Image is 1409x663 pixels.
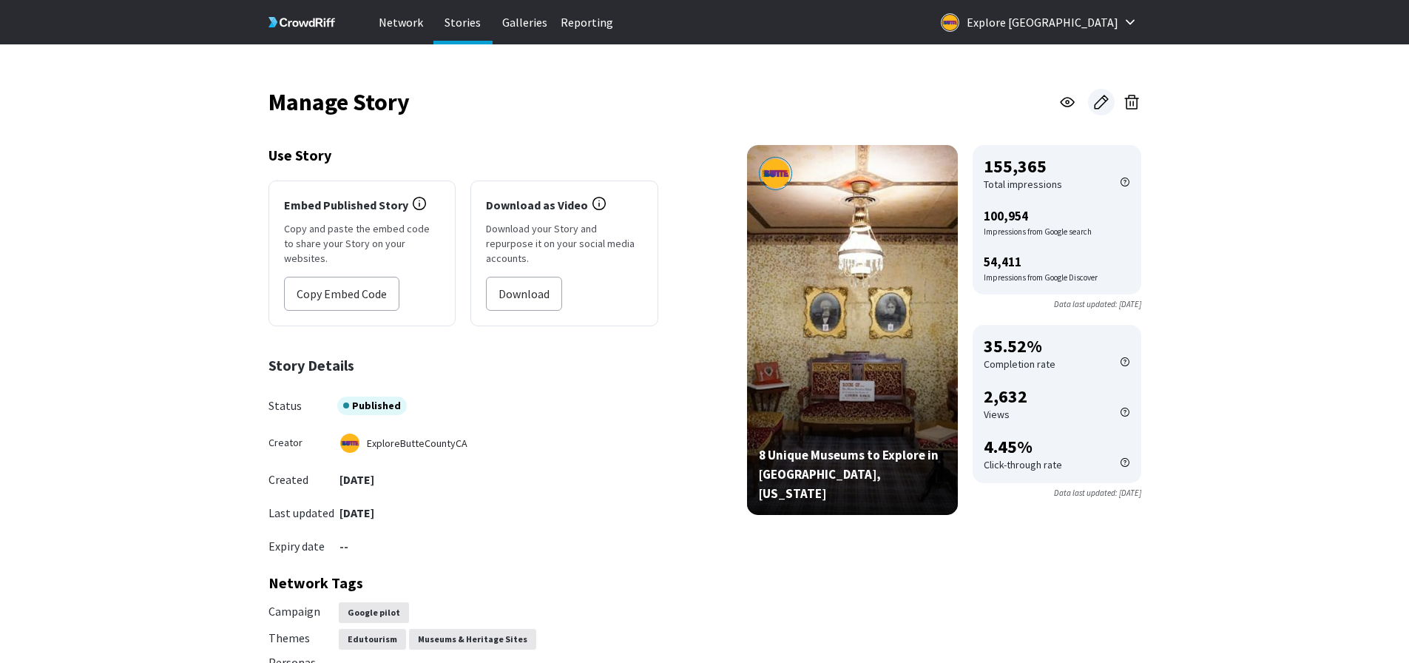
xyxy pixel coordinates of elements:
[340,434,359,453] img: ExploreButteCountyCA
[984,272,1098,283] p: Impressions from Google Discover
[348,633,397,645] p: Edutourism
[337,397,407,415] div: Published
[337,505,374,522] p: [DATE]
[268,356,658,374] h2: Story Details
[486,196,588,214] p: Download as Video
[284,277,399,311] button: Embed code to be copied. Button to copy is below input.
[284,221,441,266] p: Copy and paste the embed code to share your Story on your websites.
[268,603,336,618] p: Campaign
[268,538,325,555] p: Expiry date
[967,10,1118,34] p: Explore [GEOGRAPHIC_DATA]
[337,471,374,488] p: [DATE]
[268,145,658,166] h3: Use Story
[984,206,1130,226] h4: 100,954
[984,336,1130,357] h2: 35.52%
[268,573,363,592] h2: Network Tags
[973,487,1141,499] p: Data last updated: [DATE]
[337,538,348,555] p: --
[268,471,337,488] p: Created
[984,407,1010,422] p: Views
[348,606,400,619] p: Google pilot
[418,633,527,645] p: Museums & Heritage Sites
[759,445,946,503] p: 8 Unique Museums to Explore in Oroville, California
[984,156,1130,177] h2: 155,365
[984,226,1092,238] p: Impressions from Google search
[268,397,337,414] p: Status
[984,177,1062,192] p: Total impressions
[284,196,408,214] p: Embed Published Story
[759,157,792,190] img: ExploreButteCountyCA
[268,505,337,522] p: Last updated
[984,386,1130,407] h2: 2,632
[984,252,1130,272] h4: 54,411
[941,13,959,32] img: Logo for Explore Butte County
[486,221,643,266] p: Download your Story and repurpose it on your social media accounts.
[973,298,1141,310] p: Data last updated: [DATE]
[984,457,1062,472] p: Click-through rate
[268,630,336,645] p: Themes
[367,436,467,451] p: ExploreButteCountyCA
[268,437,337,449] div: Creator
[486,277,562,311] button: Download story button
[984,437,1130,457] h2: 4.45%
[984,357,1055,371] p: Completion rate
[268,92,410,112] h1: Manage Story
